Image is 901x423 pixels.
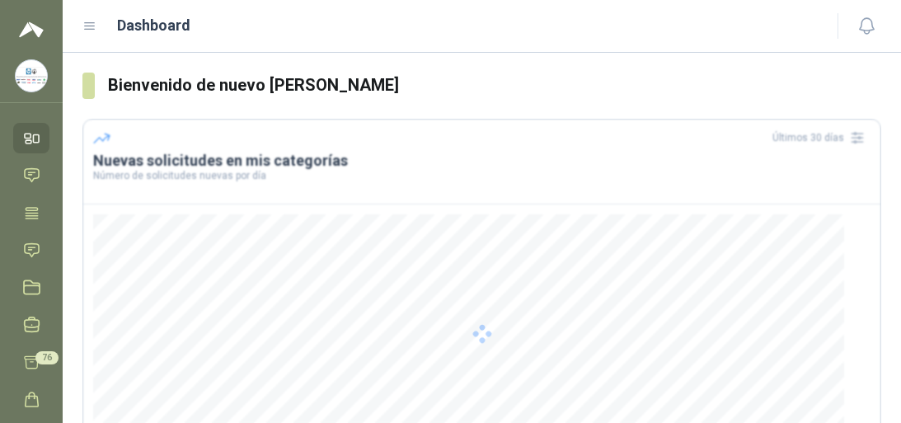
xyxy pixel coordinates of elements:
[35,351,59,364] span: 76
[108,73,881,98] h3: Bienvenido de nuevo [PERSON_NAME]
[16,60,47,92] img: Company Logo
[19,20,44,40] img: Logo peakr
[117,14,190,37] h1: Dashboard
[13,347,49,378] a: 76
